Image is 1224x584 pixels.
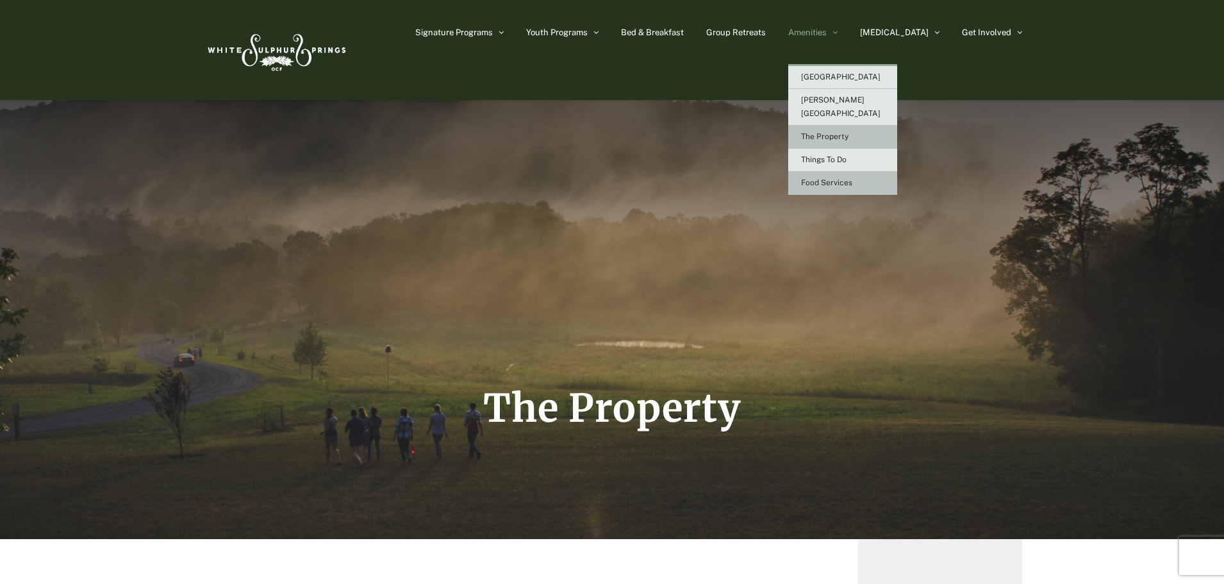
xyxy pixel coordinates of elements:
span: Things To Do [801,155,847,164]
a: The Property [788,126,897,149]
span: [PERSON_NAME][GEOGRAPHIC_DATA] [801,96,881,118]
span: The Property [483,384,741,432]
span: Food Services [801,178,852,187]
span: Youth Programs [526,28,588,37]
img: White Sulphur Springs Logo [202,20,349,80]
span: [MEDICAL_DATA] [860,28,929,37]
a: [PERSON_NAME][GEOGRAPHIC_DATA] [788,89,897,126]
span: Get Involved [962,28,1011,37]
span: Amenities [788,28,827,37]
span: [GEOGRAPHIC_DATA] [801,72,881,81]
span: The Property [801,132,848,141]
span: Signature Programs [415,28,493,37]
a: Food Services [788,172,897,195]
a: [GEOGRAPHIC_DATA] [788,66,897,89]
a: Things To Do [788,149,897,172]
span: Group Retreats [706,28,766,37]
span: Bed & Breakfast [621,28,684,37]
